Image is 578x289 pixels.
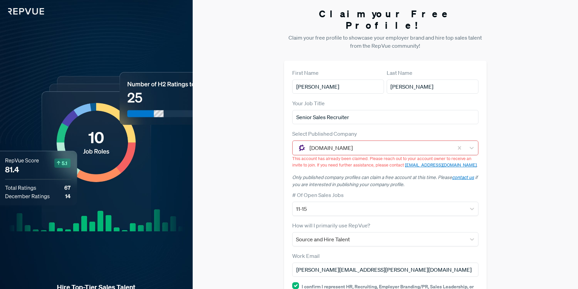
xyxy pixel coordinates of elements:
p: This account has already been claimed. Please reach out to your account owner to receive an invit... [292,155,478,168]
label: Select Published Company [292,130,357,138]
label: Last Name [387,69,412,77]
p: Only published company profiles can claim a free account at this time. Please if you are interest... [292,174,478,188]
label: Your Job Title [292,99,325,107]
input: Last Name [387,80,478,94]
input: Email [292,263,478,277]
h3: Claim your Free Profile! [284,8,486,31]
img: Gong.io [298,144,306,152]
a: [EMAIL_ADDRESS][DOMAIN_NAME] [405,162,477,168]
label: First Name [292,69,319,77]
input: Title [292,110,478,124]
label: # Of Open Sales Jobs [292,191,344,199]
a: contact us [452,174,474,180]
label: Work Email [292,252,320,260]
p: Claim your free profile to showcase your employer brand and hire top sales talent from the RepVue... [284,34,486,50]
input: First Name [292,80,384,94]
label: How will I primarily use RepVue? [292,221,370,229]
